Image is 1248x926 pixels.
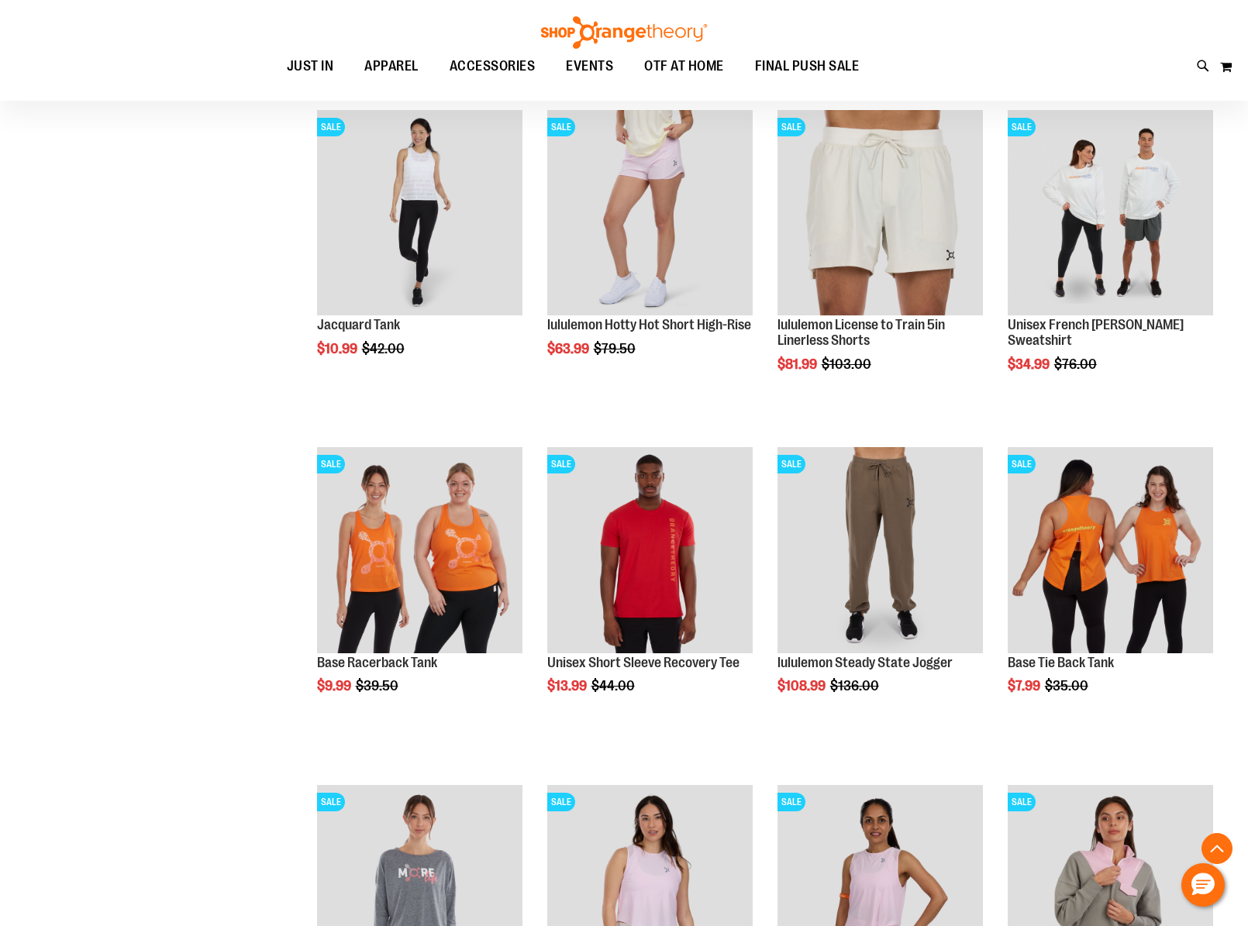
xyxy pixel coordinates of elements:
span: $7.99 [1008,678,1043,694]
a: lululemon Steady State JoggerSALE [777,447,983,655]
a: EVENTS [550,49,629,84]
span: $79.50 [594,341,638,356]
a: lululemon Hotty Hot Short High-RiseSALE [547,110,753,318]
div: product [1000,102,1221,411]
a: Front view of Jacquard TankSALE [317,110,522,318]
a: lululemon Steady State Jogger [777,655,953,670]
span: SALE [777,793,805,811]
a: Unisex French Terry Crewneck Sweatshirt primary imageSALE [1008,110,1213,318]
img: lululemon Hotty Hot Short High-Rise [547,110,753,315]
img: lululemon Steady State Jogger [777,447,983,652]
a: ACCESSORIES [434,49,551,84]
img: Front view of Jacquard Tank [317,110,522,315]
a: FINAL PUSH SALE [739,49,875,84]
span: $81.99 [777,356,819,372]
div: product [770,102,991,411]
span: SALE [317,118,345,136]
div: product [770,439,991,733]
span: $39.50 [356,678,401,694]
img: Shop Orangetheory [539,16,709,49]
a: Product image for Base Tie Back TankSALE [1008,447,1213,655]
span: APPAREL [364,49,419,84]
a: Product image for Unisex Short Sleeve Recovery TeeSALE [547,447,753,655]
span: $42.00 [362,341,407,356]
span: FINAL PUSH SALE [755,49,860,84]
a: lululemon License to Train 5in Linerless ShortsSALE [777,110,983,318]
a: Base Racerback Tank [317,655,437,670]
span: SALE [777,118,805,136]
span: $13.99 [547,678,589,694]
a: Unisex Short Sleeve Recovery Tee [547,655,739,670]
div: product [309,102,530,396]
div: product [1000,439,1221,733]
span: SALE [547,793,575,811]
span: $108.99 [777,678,828,694]
a: lululemon Hotty Hot Short High-Rise [547,317,751,332]
img: Product image for Base Racerback Tank [317,447,522,652]
span: $136.00 [830,678,881,694]
span: SALE [317,793,345,811]
div: product [309,439,530,733]
span: $9.99 [317,678,353,694]
div: product [540,439,760,733]
a: APPAREL [349,49,434,84]
span: SALE [547,118,575,136]
span: EVENTS [566,49,613,84]
span: SALE [1008,118,1036,136]
a: Base Tie Back Tank [1008,655,1114,670]
span: SALE [1008,793,1036,811]
a: Jacquard Tank [317,317,400,332]
span: $44.00 [591,678,637,694]
span: ACCESSORIES [450,49,536,84]
span: $10.99 [317,341,360,356]
div: product [540,102,760,396]
img: Product image for Base Tie Back Tank [1008,447,1213,652]
a: OTF AT HOME [629,49,739,84]
img: Unisex French Terry Crewneck Sweatshirt primary image [1008,110,1213,315]
img: lululemon License to Train 5in Linerless Shorts [777,110,983,315]
span: $34.99 [1008,356,1052,372]
span: SALE [777,455,805,473]
img: Product image for Unisex Short Sleeve Recovery Tee [547,447,753,652]
span: $76.00 [1054,356,1099,372]
span: SALE [547,455,575,473]
button: Back To Top [1201,833,1232,864]
span: SALE [317,455,345,473]
a: Product image for Base Racerback TankSALE [317,447,522,655]
button: Hello, have a question? Let’s chat. [1181,863,1225,907]
span: SALE [1008,455,1036,473]
span: JUST IN [287,49,334,84]
a: JUST IN [271,49,350,84]
span: $103.00 [822,356,874,372]
span: OTF AT HOME [644,49,724,84]
span: $63.99 [547,341,591,356]
a: Unisex French [PERSON_NAME] Sweatshirt [1008,317,1184,348]
span: $35.00 [1045,678,1091,694]
a: lululemon License to Train 5in Linerless Shorts [777,317,945,348]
